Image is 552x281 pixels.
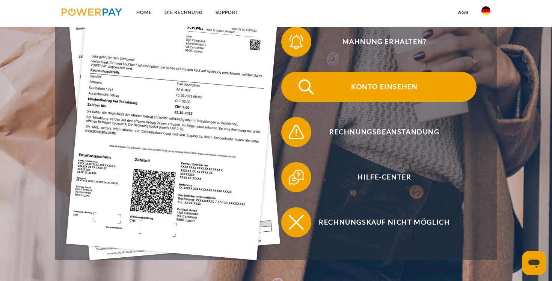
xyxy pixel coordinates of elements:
[287,213,306,232] img: qb_close.svg
[481,6,490,15] img: de
[281,117,477,147] button: Rechnungsbeanstandung
[293,27,477,57] span: Mahnung erhalten?
[293,207,477,237] span: Rechnungskauf nicht möglich
[281,207,477,237] button: Rechnungskauf nicht möglich
[452,6,475,19] a: agb
[293,117,477,147] span: Rechnungsbeanstandung
[281,27,477,57] button: Mahnung erhalten?
[297,77,315,96] img: qb_search.svg
[522,251,546,275] iframe: Schaltfläche zum Öffnen des Messaging-Fensters
[158,6,209,19] a: DIE RECHNUNG
[130,6,158,19] a: Home
[293,72,477,102] span: Konto einsehen
[287,123,306,141] img: qb_warning.svg
[209,6,245,19] a: SUPPORT
[287,32,306,51] img: qb_bell.svg
[293,162,477,192] span: Hilfe-Center
[62,8,122,16] img: logo-powerpay.svg
[281,72,477,102] button: Konto einsehen
[281,162,477,192] button: Hilfe-Center
[287,168,306,187] img: qb_help.svg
